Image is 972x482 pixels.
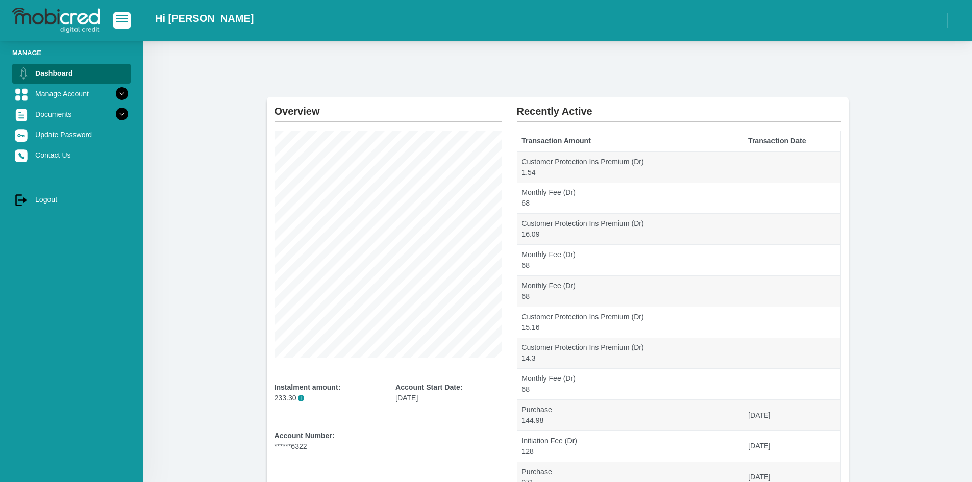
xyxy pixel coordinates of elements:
[517,400,743,431] td: Purchase 144.98
[12,125,131,144] a: Update Password
[12,145,131,165] a: Contact Us
[517,214,743,245] td: Customer Protection Ins Premium (Dr) 16.09
[155,12,254,24] h2: Hi [PERSON_NAME]
[395,383,462,391] b: Account Start Date:
[517,307,743,338] td: Customer Protection Ins Premium (Dr) 15.16
[12,64,131,83] a: Dashboard
[275,383,341,391] b: Instalment amount:
[12,105,131,124] a: Documents
[517,369,743,400] td: Monthly Fee (Dr) 68
[743,431,840,462] td: [DATE]
[517,245,743,276] td: Monthly Fee (Dr) 68
[12,84,131,104] a: Manage Account
[517,151,743,183] td: Customer Protection Ins Premium (Dr) 1.54
[517,338,743,369] td: Customer Protection Ins Premium (Dr) 14.3
[517,275,743,307] td: Monthly Fee (Dr) 68
[275,432,335,440] b: Account Number:
[12,48,131,58] li: Manage
[743,400,840,431] td: [DATE]
[395,382,502,403] div: [DATE]
[517,431,743,462] td: Initiation Fee (Dr) 128
[743,131,840,151] th: Transaction Date
[12,8,100,33] img: logo-mobicred.svg
[517,97,841,117] h2: Recently Active
[517,183,743,214] td: Monthly Fee (Dr) 68
[298,395,305,401] span: i
[275,393,381,403] p: 233.30
[517,131,743,151] th: Transaction Amount
[275,97,502,117] h2: Overview
[12,190,131,209] a: Logout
